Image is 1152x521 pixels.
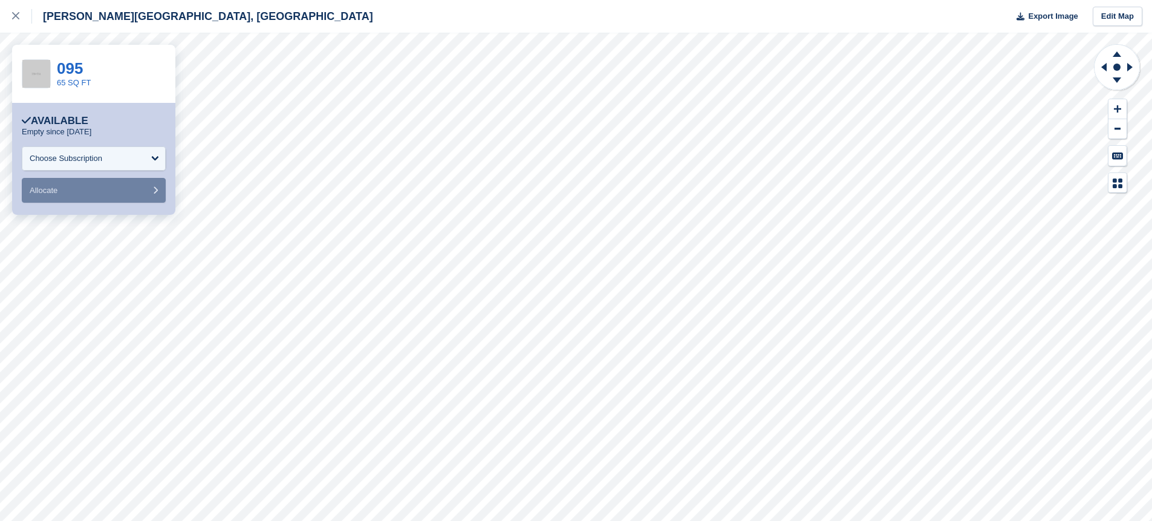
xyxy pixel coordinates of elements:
button: Map Legend [1108,173,1127,193]
a: Edit Map [1093,7,1142,27]
span: Export Image [1028,10,1078,22]
button: Allocate [22,178,166,203]
button: Zoom In [1108,99,1127,119]
div: Available [22,115,88,127]
div: [PERSON_NAME][GEOGRAPHIC_DATA], [GEOGRAPHIC_DATA] [32,9,373,24]
div: Choose Subscription [30,152,102,165]
a: 65 SQ FT [57,78,91,87]
span: Allocate [30,186,57,195]
button: Zoom Out [1108,119,1127,139]
img: 256x256-placeholder-a091544baa16b46aadf0b611073c37e8ed6a367829ab441c3b0103e7cf8a5b1b.png [22,60,50,88]
button: Export Image [1009,7,1078,27]
a: 095 [57,59,83,77]
p: Empty since [DATE] [22,127,91,137]
button: Keyboard Shortcuts [1108,146,1127,166]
